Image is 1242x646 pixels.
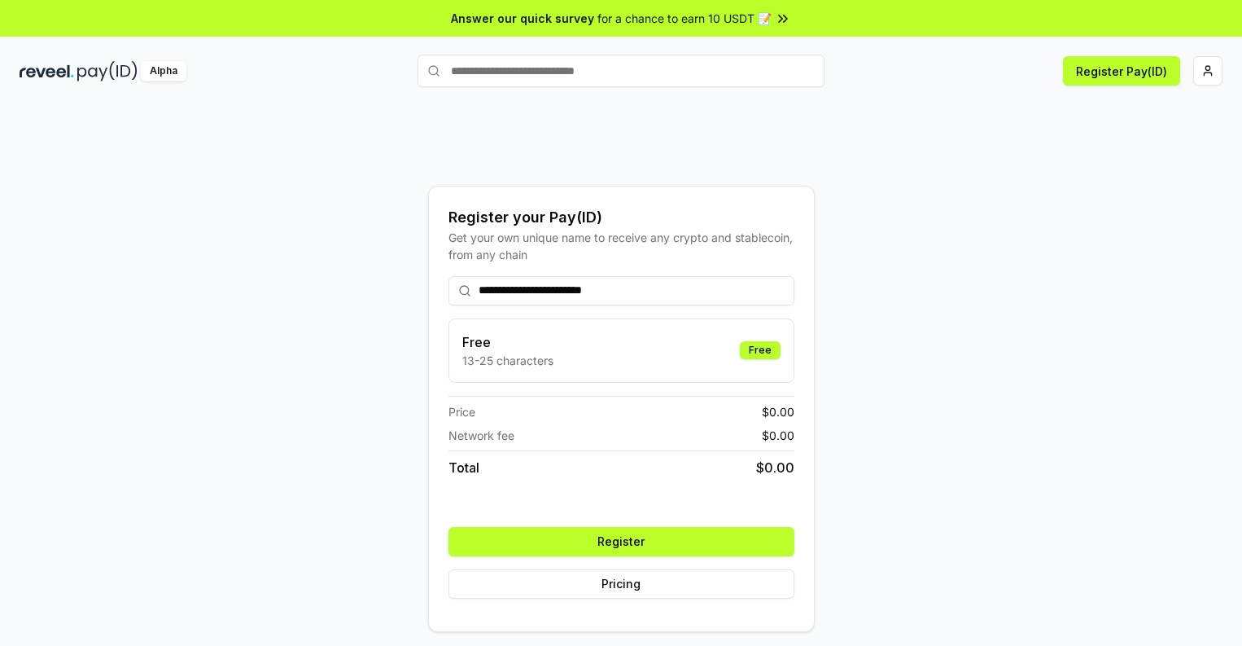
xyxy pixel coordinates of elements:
[448,229,794,263] div: Get your own unique name to receive any crypto and stablecoin, from any chain
[448,403,475,420] span: Price
[77,61,138,81] img: pay_id
[448,527,794,556] button: Register
[462,352,553,369] p: 13-25 characters
[597,10,772,27] span: for a chance to earn 10 USDT 📝
[448,427,514,444] span: Network fee
[1063,56,1180,86] button: Register Pay(ID)
[451,10,594,27] span: Answer our quick survey
[448,569,794,599] button: Pricing
[762,427,794,444] span: $ 0.00
[448,206,794,229] div: Register your Pay(ID)
[462,332,553,352] h3: Free
[20,61,74,81] img: reveel_dark
[756,458,794,477] span: $ 0.00
[762,403,794,420] span: $ 0.00
[448,458,479,477] span: Total
[141,61,186,81] div: Alpha
[740,341,781,359] div: Free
